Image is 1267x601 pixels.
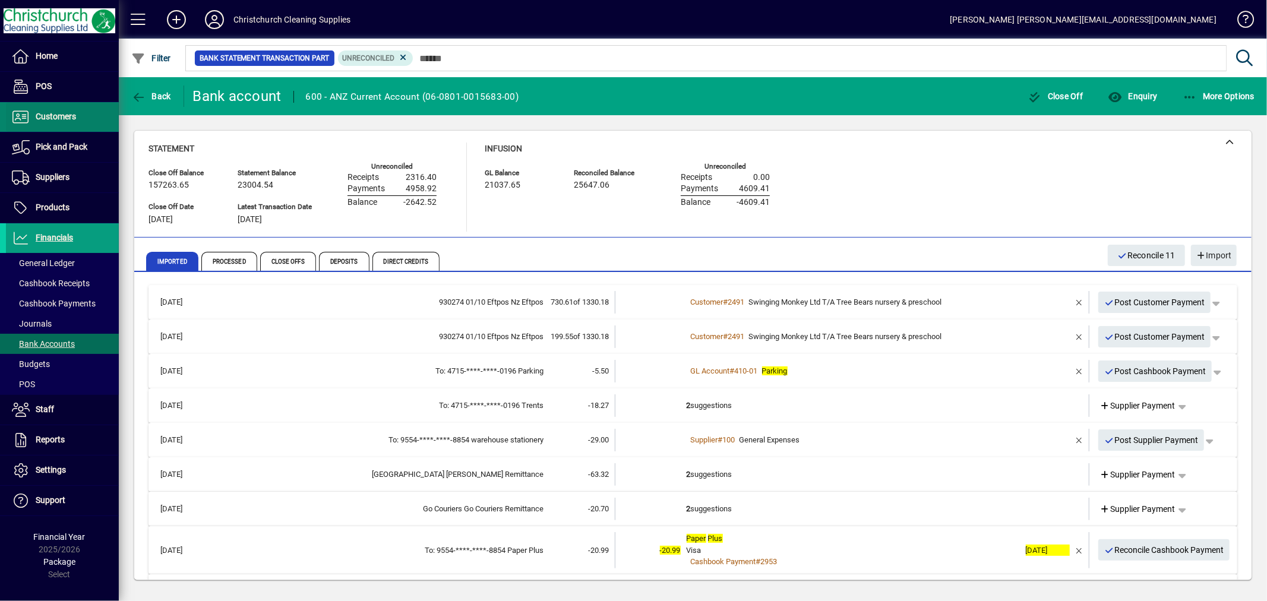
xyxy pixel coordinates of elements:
div: Christchurch Cleaning Supplies [233,10,350,29]
span: # [718,435,723,444]
span: More Options [1183,91,1255,101]
app-page-header-button: Back [119,86,184,107]
a: Supplier Payment [1095,464,1180,485]
span: -5.50 [592,366,609,375]
span: 25647.06 [574,181,609,190]
span: Filter [131,53,171,63]
a: POS [6,374,119,394]
button: Remove [1070,540,1089,559]
span: Close Off [1028,91,1083,101]
span: 0.00 [753,173,770,182]
span: -4609.41 [737,198,770,207]
em: Parking [762,366,788,375]
span: Swinging Monkey Ltd T/A Tree Bears nursery & preschool [749,332,942,341]
span: Suppliers [36,172,69,182]
mat-expansion-panel-header: [DATE]930274 01/10 Eftpos Nz Eftpos730.61of 1330.18Customer#2491Swinging Monkey Ltd T/A Tree Bear... [148,285,1237,320]
button: Remove [1070,431,1089,450]
span: Reconcile 11 [1117,246,1176,265]
button: Add [157,9,195,30]
button: Post Cashbook Payment [1098,360,1212,382]
span: 2491 [728,298,745,306]
span: Close Off Balance [148,169,220,177]
span: Journals [12,319,52,328]
em: Plus [708,534,723,543]
span: Customer [691,298,723,306]
a: Customer#2491 [687,330,749,343]
span: Import [1196,246,1232,265]
span: of 1330.18 [573,332,609,341]
span: Post Customer Payment [1104,327,1205,347]
span: Financial Year [34,532,86,542]
span: Cashbook Receipts [12,279,90,288]
em: Paper [687,534,706,543]
span: -18.27 [588,401,609,410]
button: Import [1191,245,1237,266]
a: Home [6,42,119,71]
span: Bank Statement Transaction Part [200,52,330,64]
a: Supplier Payment [1095,395,1180,416]
span: Post Cashbook Payment [1104,362,1206,381]
div: Bank account [193,87,282,106]
td: [DATE] [154,498,210,520]
span: 21037.65 [485,181,520,190]
span: [DATE] [238,215,262,224]
td: suggestions [687,498,1020,520]
span: 4609.41 [739,184,770,194]
span: Enquiry [1108,91,1157,101]
td: suggestions [687,394,1020,417]
span: Balance [347,198,377,207]
b: 2 [687,504,691,513]
span: Swinging Monkey Ltd T/A Tree Bears nursery & preschool [749,298,942,306]
span: Deposits [319,252,369,271]
span: # [756,557,761,566]
span: Processed [201,252,257,271]
button: Post Customer Payment [1098,326,1211,347]
span: Supplier [691,435,718,444]
span: Latest Transaction Date [238,203,312,211]
button: Remove [1070,293,1089,312]
span: General Ledger [12,258,75,268]
span: Budgets [12,359,50,369]
span: -63.32 [588,470,609,479]
span: Home [36,51,58,61]
span: General Expenses [740,435,800,444]
span: Package [43,557,75,567]
button: Remove [1070,362,1089,381]
span: Supplier Payment [1100,503,1176,515]
span: Direct Credits [372,252,440,271]
span: Imported [146,252,198,271]
span: Payments [681,184,718,194]
td: [DATE] [154,325,210,348]
div: [PERSON_NAME] [PERSON_NAME][EMAIL_ADDRESS][DOMAIN_NAME] [950,10,1217,29]
a: Pick and Pack [6,132,119,162]
span: GL Balance [485,169,556,177]
td: [DATE] [154,429,210,451]
span: Receipts [347,173,379,182]
span: Back [131,91,171,101]
a: Settings [6,456,119,485]
span: 2491 [728,332,745,341]
div: 930274 01/10 Eftpos Nz Eftpos [210,296,544,308]
a: Supplier#100 [687,434,740,446]
a: Support [6,486,119,515]
span: Supplier Payment [1100,400,1176,412]
span: Payments [347,184,385,194]
span: # [730,366,735,375]
span: -2642.52 [403,198,437,207]
div: Unimarket University Canty Remittance [210,469,544,480]
label: Unreconciled [704,163,746,170]
mat-expansion-panel-header: [DATE]To: 4715-****-****-0196 Trents-18.272suggestionsSupplier Payment [148,388,1237,423]
span: Post Supplier Payment [1104,431,1199,450]
span: # [723,298,728,306]
span: 730.61 [551,298,573,306]
td: [DATE] [154,291,210,314]
span: 199.55 [551,332,573,341]
label: Unreconciled [371,163,413,170]
span: Products [36,203,69,212]
span: 100 [723,435,735,444]
span: 4958.92 [406,184,437,194]
span: 410-01 [735,366,758,375]
mat-chip: Reconciliation Status: Unreconciled [338,50,413,66]
a: Cashbook Receipts [6,273,119,293]
a: Staff [6,395,119,425]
